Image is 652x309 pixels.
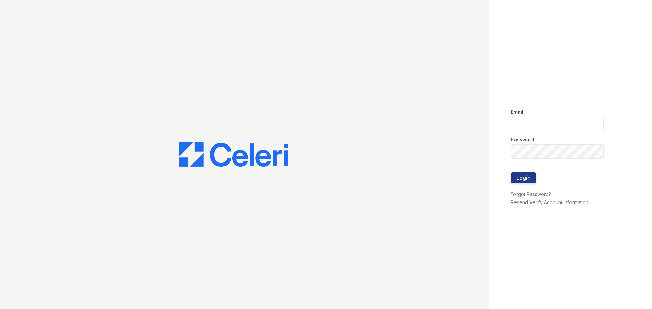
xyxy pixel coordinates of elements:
[511,136,535,143] label: Password
[511,109,523,115] label: Email
[511,172,536,183] button: Login
[511,199,588,205] a: Resend Verify Account Information
[511,191,551,197] a: Forgot Password?
[179,142,288,167] img: CE_Logo_Blue-a8612792a0a2168367f1c8372b55b34899dd931a85d93a1a3d3e32e68fde9ad4.png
